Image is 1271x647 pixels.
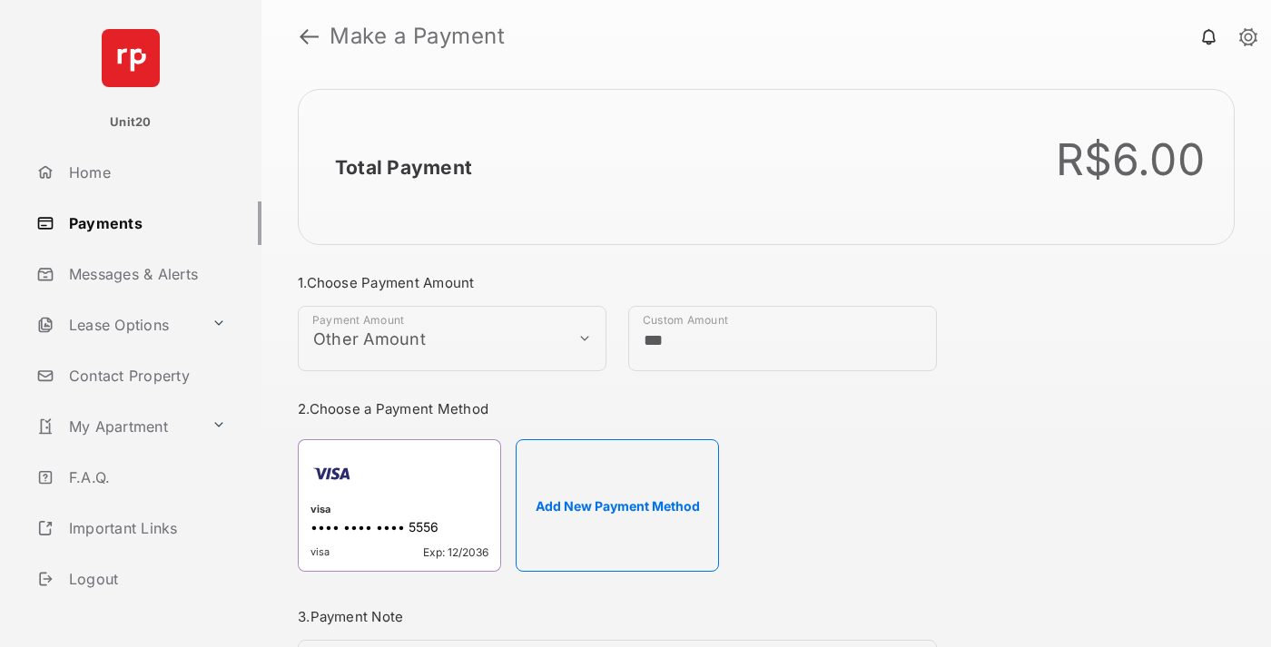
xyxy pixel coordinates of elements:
[516,439,719,572] button: Add New Payment Method
[310,545,330,559] span: visa
[29,252,261,296] a: Messages & Alerts
[29,557,261,601] a: Logout
[1056,133,1206,186] div: R$6.00
[310,519,488,538] div: •••• •••• •••• 5556
[310,503,488,519] div: visa
[298,439,501,572] div: visa•••• •••• •••• 5556visaExp: 12/2036
[298,274,937,291] h3: 1. Choose Payment Amount
[29,303,204,347] a: Lease Options
[29,506,233,550] a: Important Links
[335,156,472,179] h2: Total Payment
[29,151,261,194] a: Home
[298,608,937,625] h3: 3. Payment Note
[29,405,204,448] a: My Apartment
[423,545,488,559] span: Exp: 12/2036
[298,400,937,417] h3: 2. Choose a Payment Method
[110,113,152,132] p: Unit20
[29,456,261,499] a: F.A.Q.
[102,29,160,87] img: svg+xml;base64,PHN2ZyB4bWxucz0iaHR0cDovL3d3dy53My5vcmcvMjAwMC9zdmciIHdpZHRoPSI2NCIgaGVpZ2h0PSI2NC...
[29,201,261,245] a: Payments
[330,25,505,47] strong: Make a Payment
[29,354,261,397] a: Contact Property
